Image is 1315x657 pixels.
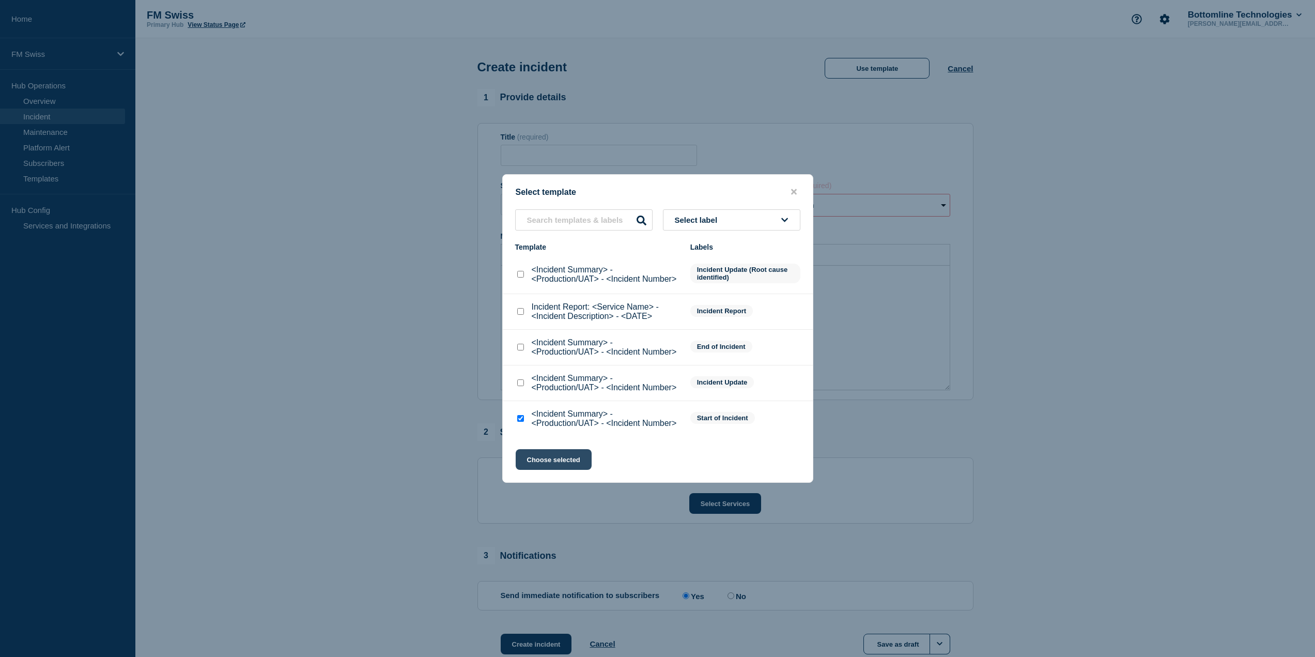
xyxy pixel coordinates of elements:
[690,412,755,424] span: Start of Incident
[515,209,653,231] input: Search templates & labels
[532,374,680,392] p: <Incident Summary> - <Production/UAT> - <Incident Number>
[532,338,680,357] p: <Incident Summary> - <Production/UAT> - <Incident Number>
[532,409,680,428] p: <Incident Summary> - <Production/UAT> - <Incident Number>
[675,216,722,224] span: Select label
[517,379,524,386] input: <Incident Summary> - <Production/UAT> - <Incident Number> checkbox
[503,187,813,197] div: Select template
[517,344,524,350] input: <Incident Summary> - <Production/UAT> - <Incident Number> checkbox
[663,209,800,231] button: Select label
[690,243,800,251] div: Labels
[690,264,800,283] span: Incident Update (Root cause identified)
[532,302,680,321] p: Incident Report: <Service Name> - <Incident Description> - <DATE>
[690,376,754,388] span: Incident Update
[788,187,800,197] button: close button
[515,243,680,251] div: Template
[516,449,592,470] button: Choose selected
[690,341,752,353] span: End of Incident
[690,305,753,317] span: Incident Report
[532,265,680,284] p: <Incident Summary> - <Production/UAT> - <Incident Number>
[517,415,524,422] input: <Incident Summary> - <Production/UAT> - <Incident Number> checkbox
[517,308,524,315] input: Incident Report: <Service Name> - <Incident Description> - <DATE> checkbox
[517,271,524,278] input: <Incident Summary> - <Production/UAT> - <Incident Number> checkbox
